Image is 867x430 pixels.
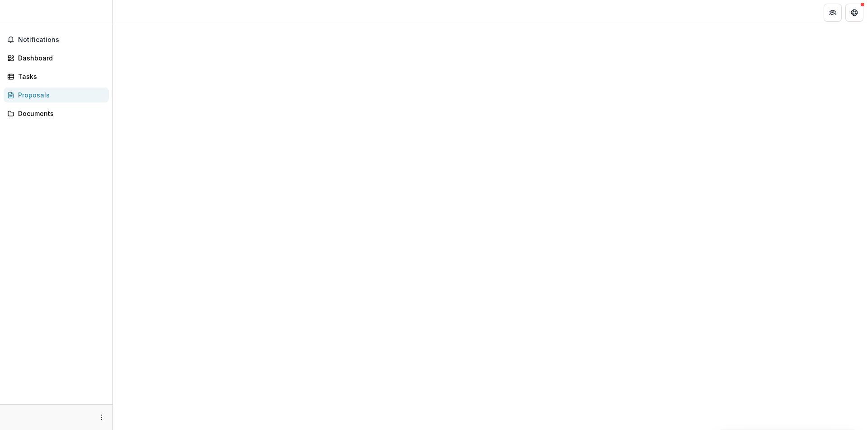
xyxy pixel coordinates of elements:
[4,106,109,121] a: Documents
[4,88,109,102] a: Proposals
[824,4,842,22] button: Partners
[4,32,109,47] button: Notifications
[845,4,863,22] button: Get Help
[4,69,109,84] a: Tasks
[18,90,102,100] div: Proposals
[4,51,109,65] a: Dashboard
[18,109,102,118] div: Documents
[18,36,105,44] span: Notifications
[18,53,102,63] div: Dashboard
[96,412,107,423] button: More
[18,72,102,81] div: Tasks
